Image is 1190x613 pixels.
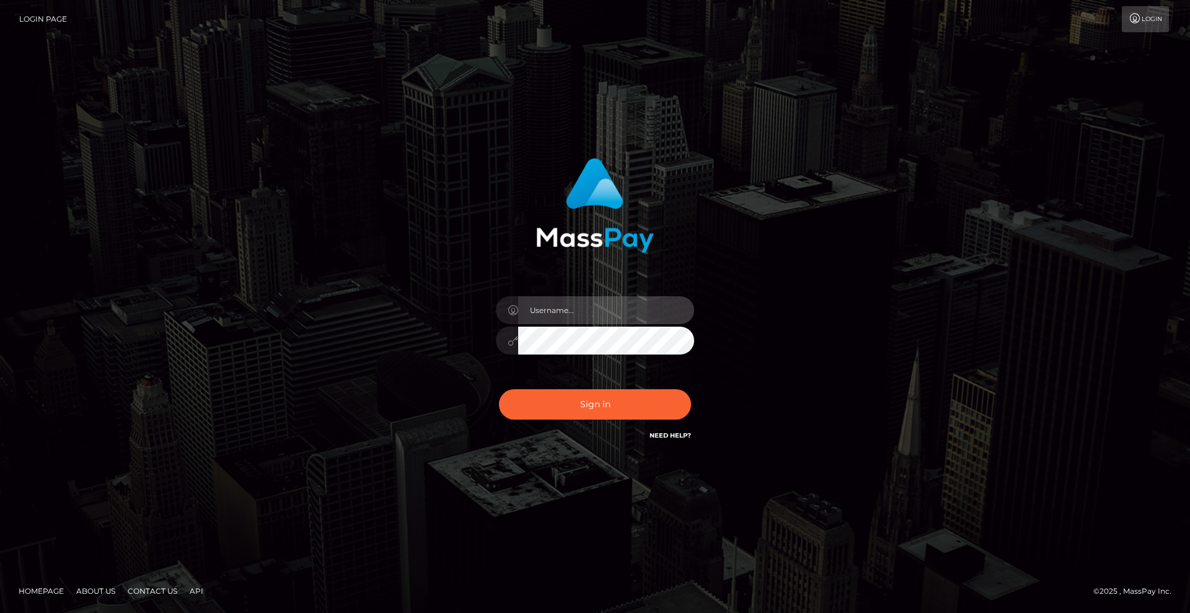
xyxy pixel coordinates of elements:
[499,389,691,420] button: Sign in
[71,581,120,601] a: About Us
[19,6,67,32] a: Login Page
[536,158,654,253] img: MassPay Login
[518,296,694,324] input: Username...
[123,581,182,601] a: Contact Us
[185,581,208,601] a: API
[1122,6,1169,32] a: Login
[650,431,691,439] a: Need Help?
[1093,584,1181,598] div: © 2025 , MassPay Inc.
[14,581,69,601] a: Homepage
